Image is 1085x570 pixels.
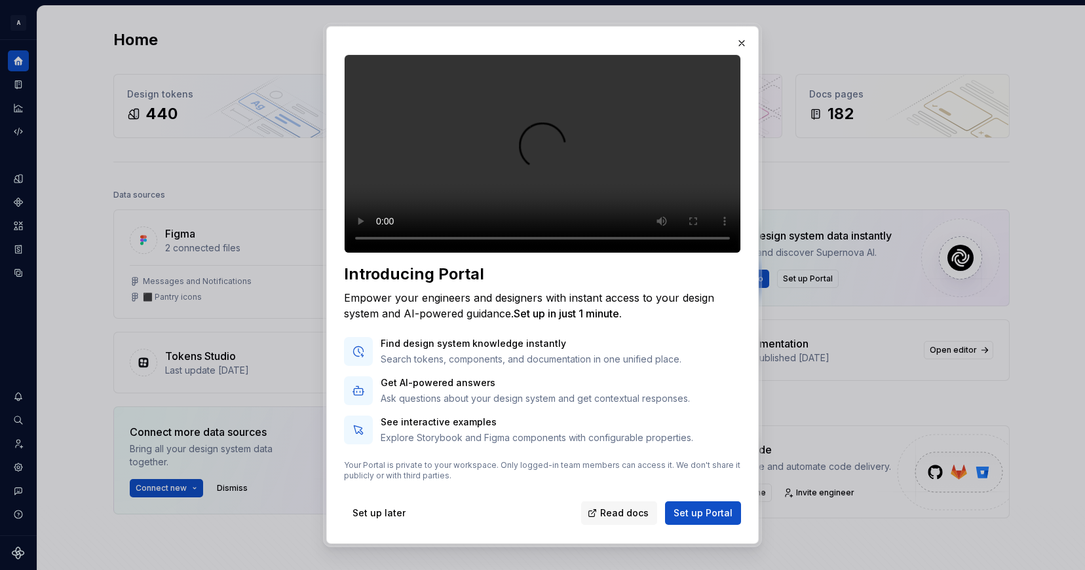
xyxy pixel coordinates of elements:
span: Read docs [600,507,649,520]
a: Read docs [581,501,657,525]
span: Set up Portal [674,507,733,520]
div: Empower your engineers and designers with instant access to your design system and AI-powered gui... [344,290,741,321]
span: Set up later [352,507,406,520]
p: Get AI-powered answers [381,376,690,389]
p: Ask questions about your design system and get contextual responses. [381,392,690,405]
p: Explore Storybook and Figma components with configurable properties. [381,431,693,444]
span: Set up in just 1 minute. [514,307,622,320]
p: Your Portal is private to your workspace. Only logged-in team members can access it. We don't sha... [344,460,741,481]
p: Find design system knowledge instantly [381,337,681,350]
p: Search tokens, components, and documentation in one unified place. [381,353,681,366]
p: See interactive examples [381,416,693,429]
button: Set up later [344,501,414,525]
button: Set up Portal [665,501,741,525]
div: Introducing Portal [344,264,741,285]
